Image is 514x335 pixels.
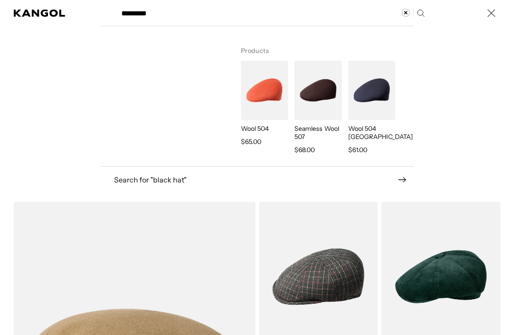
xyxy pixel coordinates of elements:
[402,9,413,17] button: Clear search term
[114,176,398,183] span: Search for " black hat "
[482,4,500,22] button: Close
[294,144,315,155] span: $68.00
[348,144,367,155] span: $61.00
[241,124,288,133] p: Wool 504
[101,176,413,184] button: Search for "black hat"
[294,124,341,141] p: Seamless Wool 507
[241,61,288,120] img: Wool 504
[348,124,395,141] p: Wool 504 [GEOGRAPHIC_DATA]
[294,61,341,120] img: Seamless Wool 507
[417,9,425,17] button: Search here
[348,61,395,120] img: Wool 504 USA
[241,136,261,147] span: $65.00
[14,10,66,17] a: Kangol
[241,35,399,61] h3: Products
